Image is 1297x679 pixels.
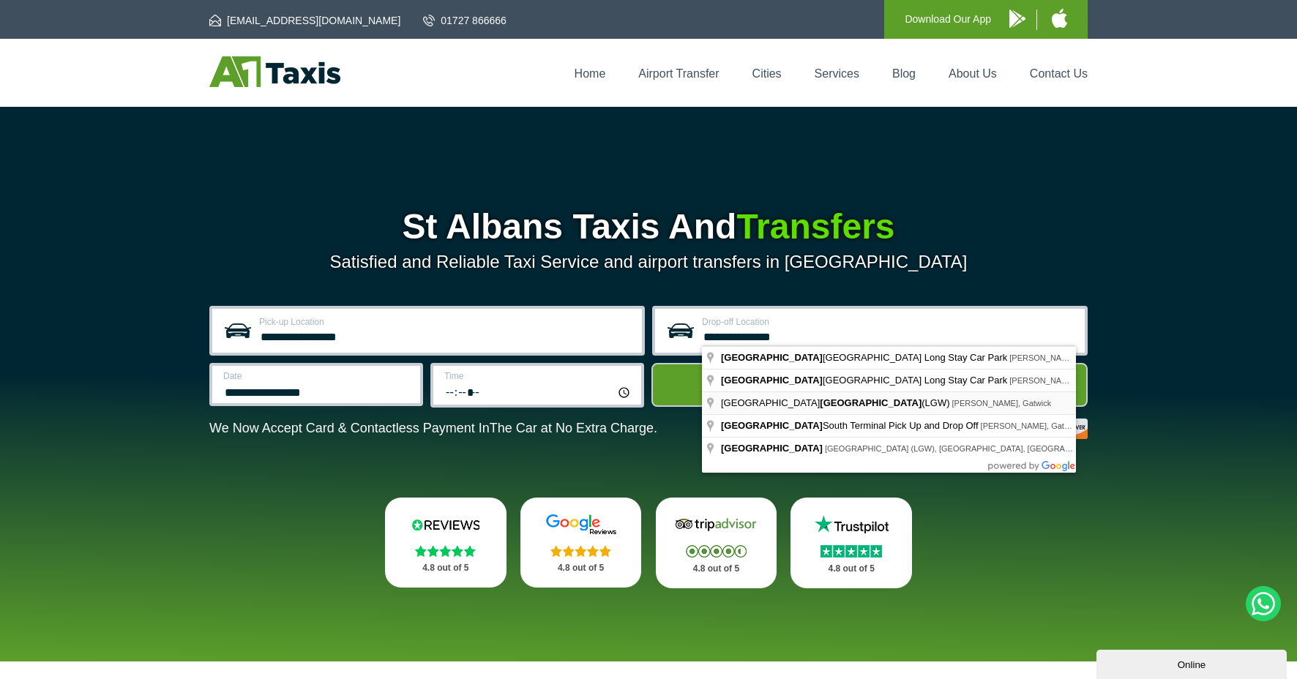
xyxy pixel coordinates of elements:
[1052,9,1067,28] img: A1 Taxis iPhone App
[952,399,1052,408] span: [PERSON_NAME], Gatwick
[575,67,606,80] a: Home
[1009,353,1109,362] span: [PERSON_NAME], Gatwick
[790,498,912,588] a: Trustpilot Stars 4.8 out of 5
[209,252,1088,272] p: Satisfied and Reliable Taxi Service and airport transfers in [GEOGRAPHIC_DATA]
[259,318,633,326] label: Pick-up Location
[209,13,400,28] a: [EMAIL_ADDRESS][DOMAIN_NAME]
[981,421,1080,430] span: [PERSON_NAME], Gatwick
[825,444,1111,453] span: [GEOGRAPHIC_DATA] (LGW), [GEOGRAPHIC_DATA], [GEOGRAPHIC_DATA]
[520,498,642,588] a: Google Stars 4.8 out of 5
[721,420,823,431] span: [GEOGRAPHIC_DATA]
[892,67,916,80] a: Blog
[209,56,340,87] img: A1 Taxis St Albans LTD
[807,560,896,578] p: 4.8 out of 5
[537,514,625,536] img: Google
[651,363,1088,407] button: Get Quote
[721,397,952,408] span: [GEOGRAPHIC_DATA] (LGW)
[402,514,490,536] img: Reviews.io
[209,209,1088,244] h1: St Albans Taxis And
[721,420,981,431] span: South Terminal Pick Up and Drop Off
[550,545,611,557] img: Stars
[1096,647,1290,679] iframe: chat widget
[686,545,747,558] img: Stars
[223,372,411,380] label: Date
[209,421,657,436] p: We Now Accept Card & Contactless Payment In
[752,67,782,80] a: Cities
[820,397,922,408] span: [GEOGRAPHIC_DATA]
[949,67,997,80] a: About Us
[537,559,626,577] p: 4.8 out of 5
[721,375,823,386] span: [GEOGRAPHIC_DATA]
[807,514,895,536] img: Trustpilot
[736,207,894,246] span: Transfers
[672,560,761,578] p: 4.8 out of 5
[656,498,777,588] a: Tripadvisor Stars 4.8 out of 5
[721,375,1009,386] span: [GEOGRAPHIC_DATA] Long Stay Car Park
[721,443,823,454] span: [GEOGRAPHIC_DATA]
[1030,67,1088,80] a: Contact Us
[672,514,760,536] img: Tripadvisor
[905,10,991,29] p: Download Our App
[415,545,476,557] img: Stars
[1009,10,1025,28] img: A1 Taxis Android App
[385,498,507,588] a: Reviews.io Stars 4.8 out of 5
[815,67,859,80] a: Services
[444,372,632,380] label: Time
[721,352,823,363] span: [GEOGRAPHIC_DATA]
[401,559,490,577] p: 4.8 out of 5
[490,421,657,435] span: The Car at No Extra Charge.
[638,67,719,80] a: Airport Transfer
[702,318,1076,326] label: Drop-off Location
[721,352,1009,363] span: [GEOGRAPHIC_DATA] Long Stay Car Park
[423,13,507,28] a: 01727 866666
[821,545,882,558] img: Stars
